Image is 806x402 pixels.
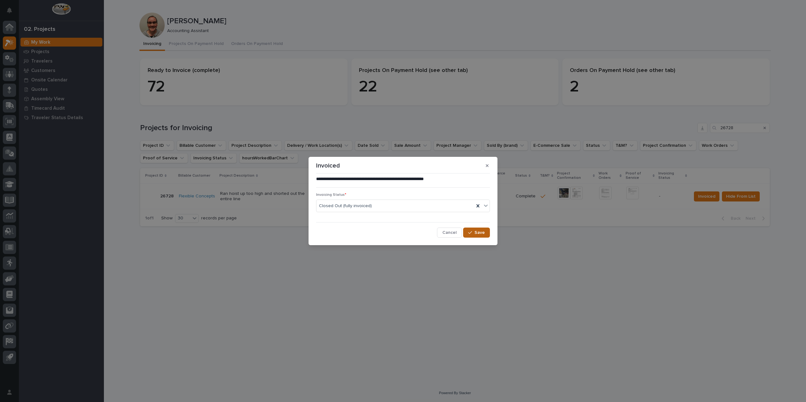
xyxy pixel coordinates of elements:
span: Cancel [442,230,457,235]
span: Invoicing Status [316,193,346,197]
button: Save [463,228,490,238]
span: Closed Out (fully invoiced) [319,203,372,209]
p: Invoiced [316,162,340,169]
span: Save [474,230,485,235]
button: Cancel [437,228,462,238]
